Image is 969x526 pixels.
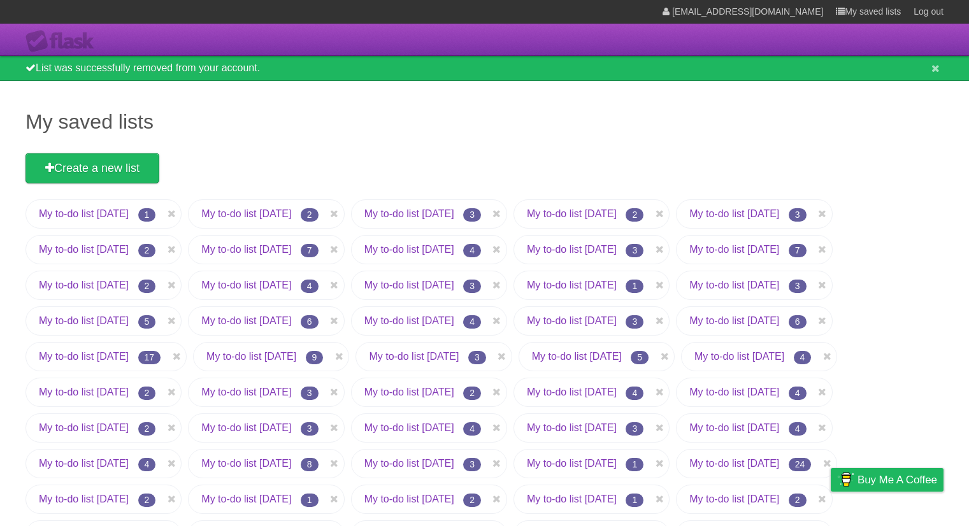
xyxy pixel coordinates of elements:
a: Buy me a coffee [831,468,944,492]
a: My to-do list [DATE] [527,315,617,326]
a: My to-do list [DATE] [39,244,129,255]
span: 4 [463,422,481,436]
a: My to-do list [DATE] [527,244,617,255]
a: My to-do list [DATE] [206,351,296,362]
span: 7 [301,244,319,257]
a: My to-do list [DATE] [201,458,291,469]
span: 2 [138,244,156,257]
span: 2 [138,494,156,507]
span: 2 [138,280,156,293]
img: Buy me a coffee [837,469,854,490]
span: 6 [301,315,319,329]
a: My to-do list [DATE] [364,494,454,504]
a: Create a new list [25,153,159,183]
span: 4 [794,351,812,364]
span: 4 [301,280,319,293]
a: My to-do list [DATE] [689,280,779,290]
span: 3 [789,280,807,293]
span: 3 [463,458,481,471]
a: My to-do list [DATE] [364,244,454,255]
a: My to-do list [DATE] [364,387,454,397]
a: My to-do list [DATE] [39,351,129,362]
div: Flask [25,30,102,53]
a: My to-do list [DATE] [39,280,129,290]
a: My to-do list [DATE] [527,280,617,290]
span: 2 [301,208,319,222]
span: 24 [789,458,812,471]
span: Buy me a coffee [858,469,937,491]
span: 2 [789,494,807,507]
span: 3 [626,315,643,329]
a: My to-do list [DATE] [527,208,617,219]
span: 3 [626,244,643,257]
span: 4 [789,422,807,436]
span: 4 [463,244,481,257]
span: 3 [463,208,481,222]
a: My to-do list [DATE] [694,351,784,362]
a: My to-do list [DATE] [39,315,129,326]
span: 4 [463,315,481,329]
span: 1 [626,458,643,471]
a: My to-do list [DATE] [689,422,779,433]
span: 2 [626,208,643,222]
a: My to-do list [DATE] [369,351,459,362]
span: 9 [306,351,324,364]
a: My to-do list [DATE] [39,387,129,397]
span: 3 [789,208,807,222]
span: 5 [631,351,649,364]
a: My to-do list [DATE] [39,422,129,433]
span: 1 [626,494,643,507]
span: 4 [789,387,807,400]
span: 1 [626,280,643,293]
span: 4 [138,458,156,471]
span: 3 [301,422,319,436]
span: 4 [626,387,643,400]
a: My to-do list [DATE] [39,208,129,219]
a: My to-do list [DATE] [364,458,454,469]
span: 2 [463,387,481,400]
a: My to-do list [DATE] [527,387,617,397]
span: 3 [626,422,643,436]
a: My to-do list [DATE] [39,494,129,504]
a: My to-do list [DATE] [689,315,779,326]
span: 17 [138,351,161,364]
a: My to-do list [DATE] [201,422,291,433]
span: 3 [301,387,319,400]
span: 2 [463,494,481,507]
span: 1 [138,208,156,222]
span: 7 [789,244,807,257]
a: My to-do list [DATE] [201,244,291,255]
a: My to-do list [DATE] [532,351,622,362]
a: My to-do list [DATE] [689,494,779,504]
a: My to-do list [DATE] [527,494,617,504]
span: 2 [138,422,156,436]
a: My to-do list [DATE] [201,494,291,504]
a: My to-do list [DATE] [527,422,617,433]
span: 3 [468,351,486,364]
a: My to-do list [DATE] [689,387,779,397]
a: My to-do list [DATE] [689,244,779,255]
span: 8 [301,458,319,471]
a: My to-do list [DATE] [39,458,129,469]
a: My to-do list [DATE] [201,208,291,219]
h1: My saved lists [25,106,944,137]
a: My to-do list [DATE] [527,458,617,469]
a: My to-do list [DATE] [689,458,779,469]
span: 2 [138,387,156,400]
span: 3 [463,280,481,293]
a: My to-do list [DATE] [364,422,454,433]
a: My to-do list [DATE] [364,315,454,326]
span: 6 [789,315,807,329]
a: My to-do list [DATE] [689,208,779,219]
span: 5 [138,315,156,329]
a: My to-do list [DATE] [201,387,291,397]
a: My to-do list [DATE] [364,208,454,219]
span: 1 [301,494,319,507]
a: My to-do list [DATE] [201,315,291,326]
a: My to-do list [DATE] [201,280,291,290]
a: My to-do list [DATE] [364,280,454,290]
